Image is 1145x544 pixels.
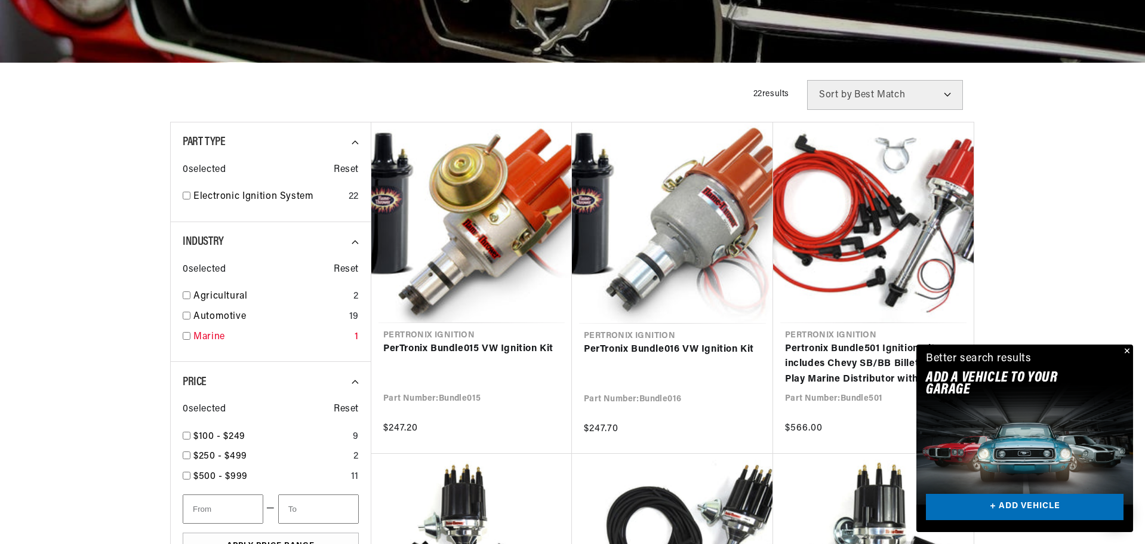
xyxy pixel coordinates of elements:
[353,449,359,465] div: 2
[753,90,789,99] span: 22 results
[353,289,359,305] div: 2
[193,472,248,481] span: $500 - $999
[193,451,247,461] span: $250 - $499
[193,289,349,305] a: Agricultural
[193,309,344,325] a: Automotive
[584,342,761,358] a: PerTronix Bundle016 VW Ignition Kit
[819,90,852,100] span: Sort by
[334,262,359,278] span: Reset
[193,432,245,441] span: $100 - $249
[349,189,359,205] div: 22
[926,372,1094,397] h2: Add A VEHICLE to your garage
[183,376,207,388] span: Price
[193,330,350,345] a: Marine
[183,494,263,524] input: From
[183,262,226,278] span: 0 selected
[807,80,963,110] select: Sort by
[183,136,225,148] span: Part Type
[278,494,359,524] input: To
[193,189,344,205] a: Electronic Ignition System
[785,342,962,388] a: Pertronix Bundle501 Ignition Kit includes Chevy SB/BB Billet Plug n Play Marine Distributor with ...
[1119,345,1133,359] button: Close
[926,494,1124,521] a: + ADD VEHICLE
[355,330,359,345] div: 1
[926,351,1032,368] div: Better search results
[349,309,359,325] div: 19
[266,501,275,517] span: —
[351,469,359,485] div: 11
[353,429,359,445] div: 9
[183,236,224,248] span: Industry
[183,402,226,417] span: 0 selected
[334,402,359,417] span: Reset
[383,342,560,357] a: PerTronix Bundle015 VW Ignition Kit
[183,162,226,178] span: 0 selected
[334,162,359,178] span: Reset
